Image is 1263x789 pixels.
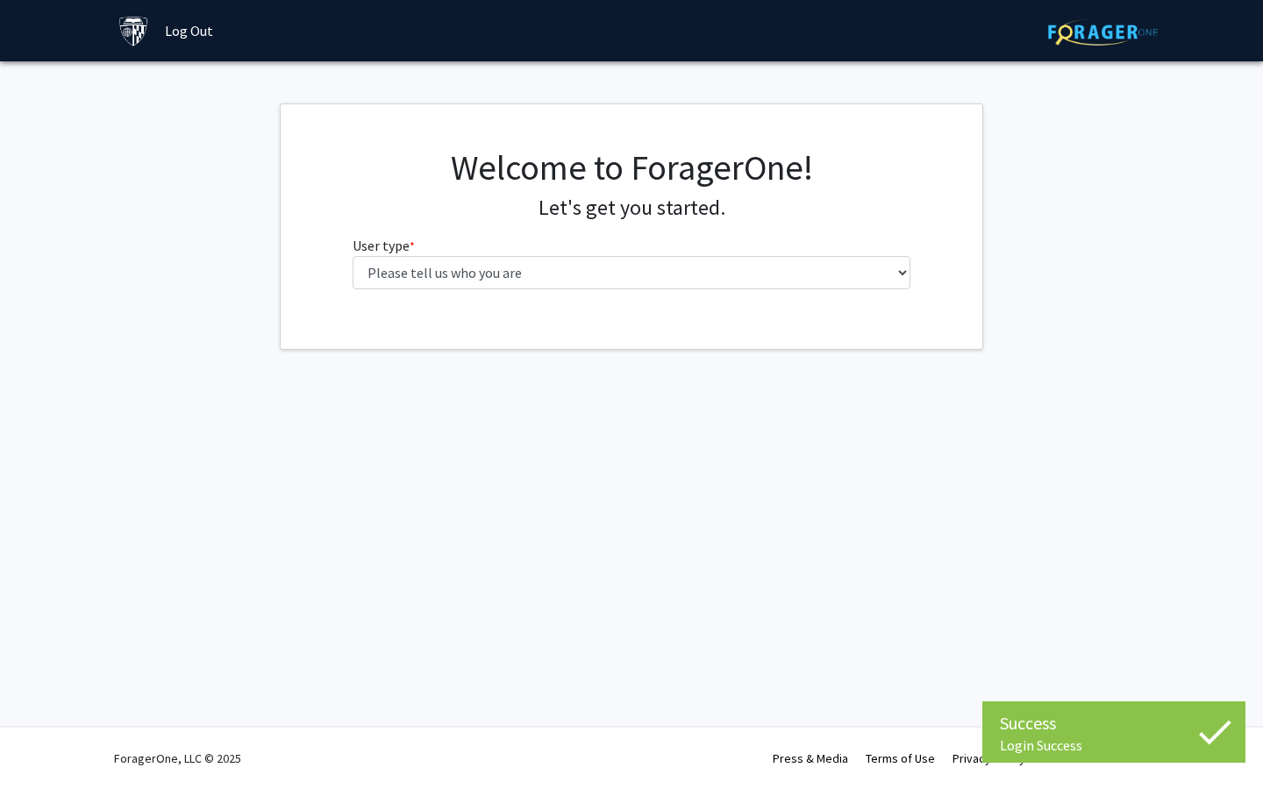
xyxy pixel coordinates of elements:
a: Press & Media [773,750,848,766]
img: ForagerOne Logo [1048,18,1158,46]
h4: Let's get you started. [353,195,911,221]
div: ForagerOne, LLC © 2025 [114,728,241,789]
label: User type [353,235,415,256]
div: Login Success [1000,736,1228,754]
a: Privacy Policy [953,750,1025,766]
div: Success [1000,710,1228,736]
h1: Welcome to ForagerOne! [353,146,911,188]
iframe: Chat [1188,710,1250,776]
img: Johns Hopkins University Logo [118,16,149,46]
a: Terms of Use [866,750,935,766]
